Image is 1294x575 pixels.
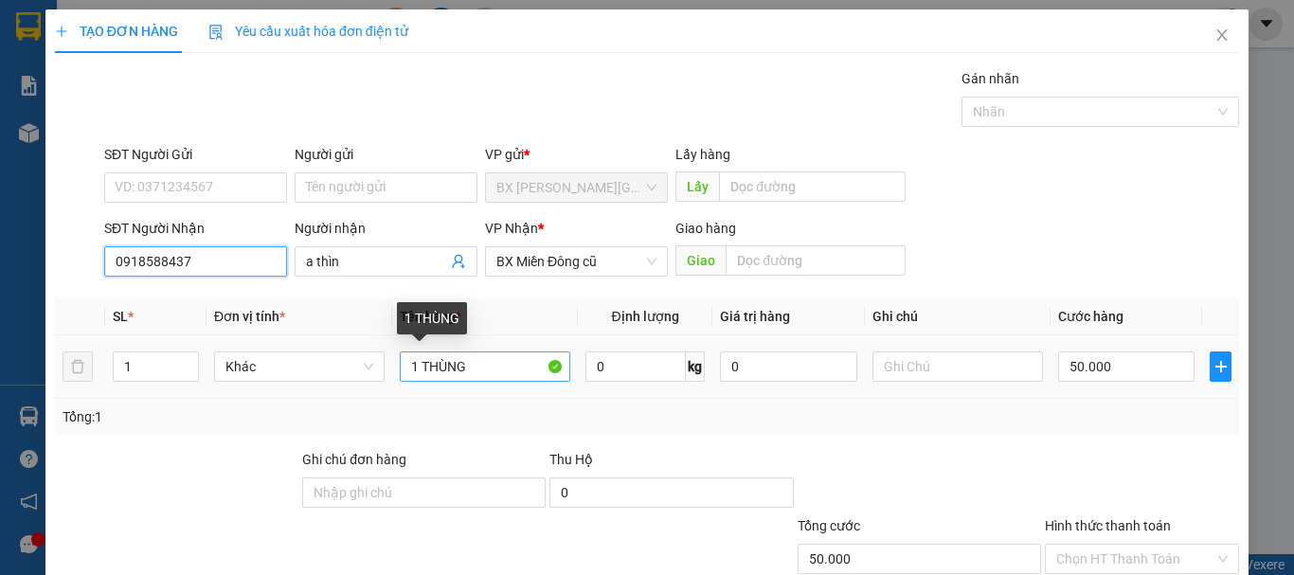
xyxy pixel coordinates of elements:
[485,221,538,236] span: VP Nhận
[55,24,178,39] span: TẠO ĐƠN HÀNG
[962,71,1019,86] label: Gán nhãn
[113,309,128,324] span: SL
[104,218,287,239] div: SĐT Người Nhận
[675,147,730,162] span: Lấy hàng
[1214,27,1230,43] span: close
[295,144,477,165] div: Người gửi
[55,25,68,38] span: plus
[302,477,546,508] input: Ghi chú đơn hàng
[675,245,726,276] span: Giao
[496,247,656,276] span: BX Miền Đông cũ
[1058,309,1123,324] span: Cước hàng
[726,245,906,276] input: Dọc đường
[675,221,736,236] span: Giao hàng
[865,298,1051,335] th: Ghi chú
[872,351,1043,382] input: Ghi Chú
[611,309,678,324] span: Định lượng
[63,406,501,427] div: Tổng: 1
[8,14,64,99] img: logo
[496,173,656,202] span: BX Quảng Ngãi
[485,144,668,165] div: VP gửi
[549,452,593,467] span: Thu Hộ
[67,66,264,102] span: 0941 78 2525
[720,309,790,324] span: Giá trị hàng
[400,351,570,382] input: VD: Bàn, Ghế
[63,351,93,382] button: delete
[104,144,287,165] div: SĐT Người Gửi
[397,302,467,334] div: 1 THÙNG
[1210,351,1231,382] button: plus
[1045,518,1171,533] label: Hình thức thanh toán
[675,171,719,202] span: Lấy
[1211,359,1231,374] span: plus
[720,351,856,382] input: 0
[295,218,477,239] div: Người nhận
[8,109,277,145] span: BX [PERSON_NAME][GEOGRAPHIC_DATA][PERSON_NAME] -
[225,352,373,381] span: Khác
[451,254,466,269] span: user-add
[1195,9,1249,63] button: Close
[686,351,705,382] span: kg
[798,518,860,533] span: Tổng cước
[208,24,408,39] span: Yêu cầu xuất hóa đơn điện tử
[302,452,406,467] label: Ghi chú đơn hàng
[208,25,224,40] img: icon
[214,309,285,324] span: Đơn vị tính
[8,109,35,127] span: Gửi:
[719,171,906,202] input: Dọc đường
[67,66,264,102] span: BX Quảng Ngãi ĐT:
[67,10,257,63] strong: CÔNG TY CP BÌNH TÂM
